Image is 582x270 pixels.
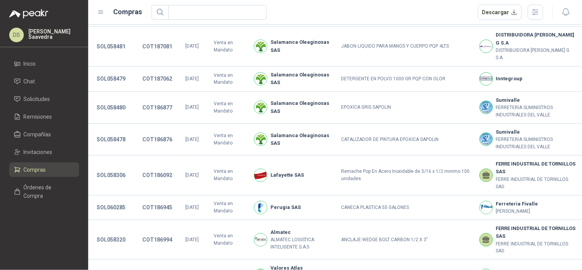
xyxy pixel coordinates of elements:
button: SOL058478 [93,133,129,146]
span: [DATE] [185,205,199,210]
span: Remisiones [24,113,52,121]
div: DS [9,28,24,42]
td: JABON LIQUIDO PARA MANOS Y CUERPO PQP 4LTS [336,27,475,66]
img: Company Logo [254,40,267,53]
td: ANCLAJE WEDGE BOLT CARBON 1/2 X 3" [336,220,475,260]
b: Sumivalle [496,96,577,104]
a: Compañías [9,127,79,142]
b: Sumivalle [496,128,577,136]
a: Órdenes de Compra [9,180,79,203]
td: Venta en Mandato [209,66,249,92]
img: Company Logo [480,101,493,114]
button: SOL058479 [93,72,129,86]
p: DISTRIBUIDORA [PERSON_NAME] G S.A [496,47,577,61]
td: CATALIZADOR DE PINTURA EPOXICA SAPOLIN [336,124,475,156]
td: Venta en Mandato [209,27,249,66]
a: Inicio [9,56,79,71]
span: Compras [24,166,46,174]
p: FERRE INDUSTRIAL DE TORNILLOS SAS [496,176,577,190]
img: Company Logo [480,40,493,53]
button: COT186876 [138,133,176,146]
b: Salamanca Oleaginosas SAS [270,132,332,147]
td: Venta en Mandato [209,124,249,156]
button: SOL058320 [93,233,129,247]
button: COT187062 [138,72,176,86]
b: FERRE INDUSTRIAL DE TORNILLOS SAS [496,160,577,176]
button: COT187081 [138,40,176,53]
p: ALMATEC LOGISTICA INTELIGENTE S.A.S [270,236,332,251]
span: Órdenes de Compra [24,183,72,200]
img: Company Logo [254,169,267,182]
td: Venta en Mandato [209,220,249,260]
span: [DATE] [185,237,199,242]
td: CANECA PLASTICA 55 GALONES [336,195,475,220]
button: Descargar [478,5,522,20]
img: Company Logo [254,73,267,85]
img: Company Logo [254,101,267,114]
b: Inntegroup [496,75,523,83]
td: Venta en Mandato [209,92,249,124]
b: Salamanca Oleaginosas SAS [270,71,332,87]
img: Company Logo [480,133,493,146]
img: Company Logo [480,73,493,85]
td: DETERGENTE EN POLVO 1000 GR PQP CON OLOR [336,66,475,92]
span: [DATE] [185,43,199,49]
td: Venta en Mandato [209,195,249,220]
button: SOL058480 [93,101,129,114]
img: Company Logo [254,133,267,146]
span: Invitaciones [24,148,53,156]
b: Perugia SAS [270,204,301,211]
span: [DATE] [185,104,199,110]
td: Venta en Mandato [209,156,249,195]
button: COT186994 [138,233,176,247]
a: Remisiones [9,109,79,124]
p: [PERSON_NAME] Saavedra [28,29,79,40]
img: Logo peakr [9,9,48,18]
b: Lafayette SAS [270,171,304,179]
b: Ferreteria Fivalle [496,200,538,208]
button: COT186877 [138,101,176,114]
span: [DATE] [185,137,199,142]
button: SOL060285 [93,200,129,214]
a: Solicitudes [9,92,79,106]
button: COT186092 [138,168,176,182]
p: FERRETERIA SUMINISTROS INDUSTRIALES DEL VALLE [496,136,577,151]
span: Solicitudes [24,95,50,103]
p: FERRE INDUSTRIAL DE TORNILLOS SAS [496,240,577,255]
p: FERRETERIA SUMINISTROS INDUSTRIALES DEL VALLE [496,104,577,119]
span: [DATE] [185,76,199,81]
b: DISTRIBUIDORA [PERSON_NAME] G S.A [496,31,577,47]
td: EPOXICA GRIS SAPOLIN [336,92,475,124]
p: [PERSON_NAME] [496,208,538,215]
span: Inicio [24,60,36,68]
b: FERRE INDUSTRIAL DE TORNILLOS SAS [496,225,577,240]
h1: Compras [114,7,142,17]
button: SOL058481 [93,40,129,53]
td: Remache Pop En Acero Inoxidable de 3/16 x 1/2 minimo 100 unidades [336,156,475,195]
img: Company Logo [480,201,493,214]
span: Compañías [24,130,51,139]
b: Almatec [270,229,332,236]
a: Invitaciones [9,145,79,159]
img: Company Logo [254,201,267,214]
button: COT186945 [138,200,176,214]
img: Company Logo [254,234,267,246]
a: Chat [9,74,79,89]
button: SOL058306 [93,168,129,182]
b: Salamanca Oleaginosas SAS [270,99,332,115]
a: Compras [9,162,79,177]
span: Chat [24,77,35,86]
b: Salamanca Oleaginosas SAS [270,38,332,54]
span: [DATE] [185,172,199,178]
